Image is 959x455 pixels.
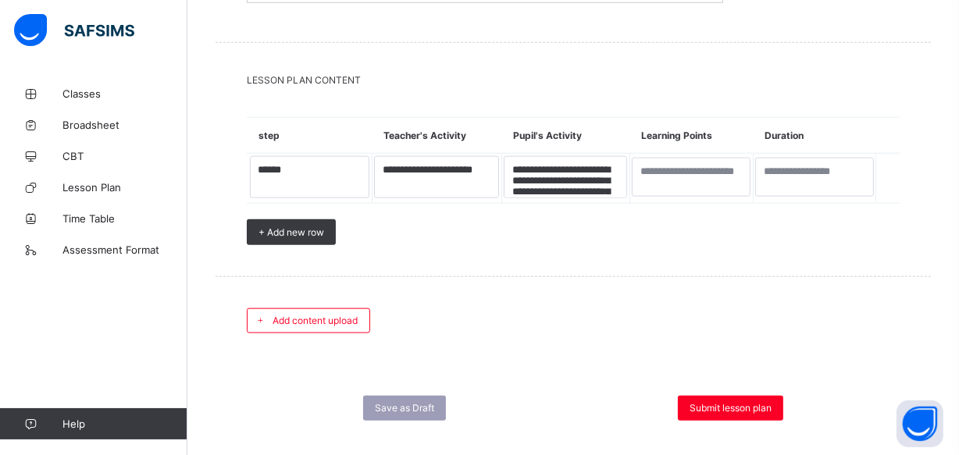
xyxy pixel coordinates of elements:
[62,418,187,430] span: Help
[62,87,187,100] span: Classes
[897,400,943,447] button: Open asap
[258,226,324,238] span: + Add new row
[62,150,187,162] span: CBT
[62,119,187,131] span: Broadsheet
[629,118,753,154] th: Learning Points
[375,402,434,414] span: Save as Draft
[753,118,876,154] th: Duration
[62,181,187,194] span: Lesson Plan
[62,212,187,225] span: Time Table
[372,118,501,154] th: Teacher's Activity
[62,243,187,256] span: Assessment Format
[501,118,629,154] th: Pupil's Activity
[273,315,358,326] span: Add content upload
[247,74,900,86] span: LESSON PLAN CONTENT
[690,402,772,414] span: Submit lesson plan
[14,14,134,47] img: safsims
[248,118,373,154] th: step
